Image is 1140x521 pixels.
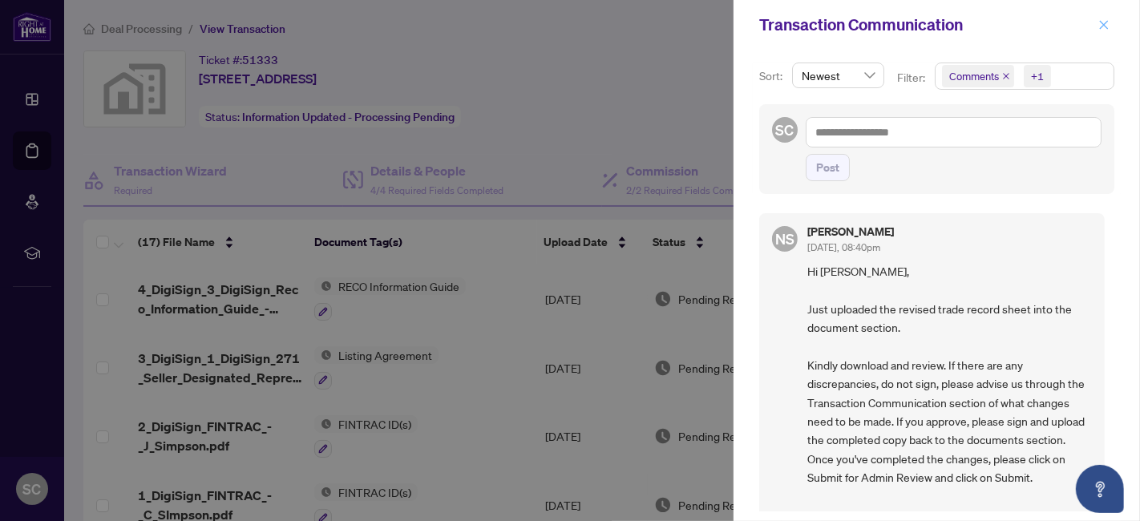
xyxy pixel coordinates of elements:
div: +1 [1031,68,1044,84]
span: close [1098,19,1110,30]
button: Open asap [1076,465,1124,513]
span: Newest [802,63,875,87]
h5: [PERSON_NAME] [807,226,894,237]
span: SC [776,119,794,141]
p: Sort: [759,67,786,85]
span: Comments [949,68,999,84]
span: NS [775,228,794,250]
div: Transaction Communication [759,13,1094,37]
span: close [1002,72,1010,80]
button: Post [806,154,850,181]
span: [DATE], 08:40pm [807,241,880,253]
p: Filter: [897,69,928,87]
span: Comments [942,65,1014,87]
